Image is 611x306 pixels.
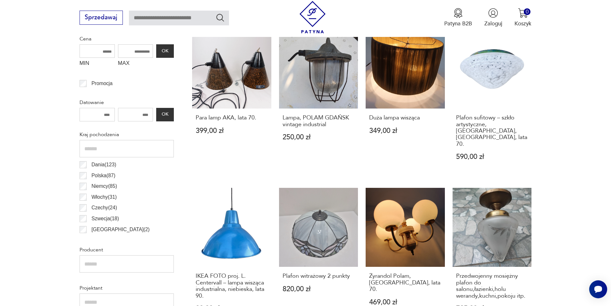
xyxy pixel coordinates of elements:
[484,8,502,27] button: Zaloguj
[456,115,528,147] h3: Plafon sufitowy – szkło artystyczne, [GEOGRAPHIC_DATA], [GEOGRAPHIC_DATA], lata 70.
[196,273,268,299] h3: IKEA FOTO proj. L. Centervall – lampa wisząca industrialna, niebieska, lata 90.
[91,161,116,169] p: Dania ( 123 )
[488,8,498,18] img: Ikonka użytkownika
[453,8,463,18] img: Ikona medalu
[484,20,502,27] p: Zaloguj
[156,108,174,121] button: OK
[283,134,355,141] p: 250,00 zł
[369,127,441,134] p: 349,00 zł
[80,246,174,254] p: Producent
[80,98,174,107] p: Datowanie
[91,79,113,88] p: Promocja
[91,171,115,180] p: Polska ( 87 )
[91,225,149,234] p: [GEOGRAPHIC_DATA] ( 2 )
[196,127,268,134] p: 399,00 zł
[80,15,123,21] a: Sprzedawaj
[456,273,528,299] h3: Przedwojenny mosiężny plafon do salonu,łazienki,holu werandy,kuchni,pokoju itp.
[283,115,355,128] h3: Lampa, POLAM GDAŃSK vintage industrial
[456,153,528,160] p: 590,00 zł
[80,130,174,139] p: Kraj pochodzenia
[283,273,355,279] h3: Plafon witrażowy 2 punkty
[369,299,441,306] p: 469,00 zł
[279,30,358,176] a: Lampa, POLAM GDAŃSK vintage industrialLampa, POLAM GDAŃSK vintage industrial250,00 zł
[453,30,532,176] a: Plafon sufitowy – szkło artystyczne, Limburg, Niemcy, lata 70.Plafon sufitowy – szkło artystyczne...
[518,8,528,18] img: Ikona koszyka
[514,20,531,27] p: Koszyk
[156,44,174,58] button: OK
[283,286,355,293] p: 820,00 zł
[444,20,472,27] p: Patyna B2B
[216,13,225,22] button: Szukaj
[91,214,119,223] p: Szwecja ( 18 )
[91,182,117,190] p: Niemcy ( 85 )
[369,115,441,121] h3: Duża lampa wisząca
[589,280,607,298] iframe: Smartsupp widget button
[369,273,441,293] h3: Żyrandol Polam, [GEOGRAPHIC_DATA], lata 70.
[296,1,329,33] img: Patyna - sklep z meblami i dekoracjami vintage
[444,8,472,27] button: Patyna B2B
[524,8,530,15] div: 0
[118,58,153,70] label: MAX
[91,236,149,244] p: [GEOGRAPHIC_DATA] ( 2 )
[91,193,117,201] p: Włochy ( 31 )
[80,11,123,25] button: Sprzedawaj
[91,204,117,212] p: Czechy ( 24 )
[80,58,115,70] label: MIN
[192,30,271,176] a: Para lamp AKA, lata 70.Para lamp AKA, lata 70.399,00 zł
[366,30,445,176] a: Duża lampa wiszącaDuża lampa wisząca349,00 zł
[80,35,174,43] p: Cena
[444,8,472,27] a: Ikona medaluPatyna B2B
[514,8,531,27] button: 0Koszyk
[196,115,268,121] h3: Para lamp AKA, lata 70.
[80,284,174,292] p: Projektant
